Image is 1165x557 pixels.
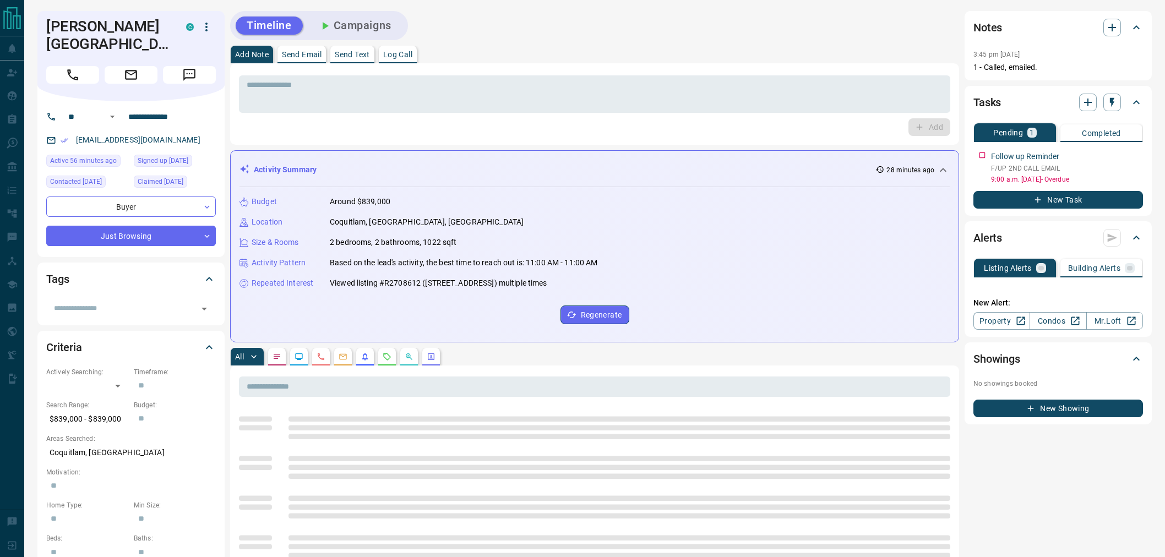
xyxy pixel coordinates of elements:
p: 2 bedrooms, 2 bathrooms, 1022 sqft [330,237,456,248]
div: Sat Oct 11 2025 [46,176,128,191]
div: Mon Oct 13 2025 [46,155,128,170]
p: Budget [252,196,277,207]
div: Alerts [973,225,1143,251]
button: Timeline [236,17,303,35]
button: New Task [973,191,1143,209]
p: Add Note [235,51,269,58]
p: Pending [993,129,1023,136]
h2: Tasks [973,94,1001,111]
p: Repeated Interest [252,277,313,289]
a: [EMAIL_ADDRESS][DOMAIN_NAME] [76,135,200,144]
button: Open [106,110,119,123]
button: Campaigns [307,17,402,35]
span: Message [163,66,216,84]
p: New Alert: [973,297,1143,309]
p: Coquitlam, [GEOGRAPHIC_DATA] [46,444,216,462]
div: Sat Oct 11 2025 [134,155,216,170]
span: Active 56 minutes ago [50,155,117,166]
p: Size & Rooms [252,237,299,248]
div: Notes [973,14,1143,41]
p: Home Type: [46,500,128,510]
p: Search Range: [46,400,128,410]
div: Activity Summary28 minutes ago [239,160,950,180]
div: Sat Oct 11 2025 [134,176,216,191]
a: Property [973,312,1030,330]
span: Email [105,66,157,84]
div: Showings [973,346,1143,372]
p: Follow up Reminder [991,151,1059,162]
div: Criteria [46,334,216,361]
p: Listing Alerts [984,264,1032,272]
p: Actively Searching: [46,367,128,377]
h1: [PERSON_NAME][GEOGRAPHIC_DATA] [46,18,170,53]
h2: Showings [973,350,1020,368]
svg: Notes [273,352,281,361]
p: 9:00 a.m. [DATE] - Overdue [991,174,1143,184]
p: 1 - Called, emailed. [973,62,1143,73]
p: Building Alerts [1068,264,1120,272]
p: Based on the lead's activity, the best time to reach out is: 11:00 AM - 11:00 AM [330,257,598,269]
svg: Lead Browsing Activity [295,352,303,361]
h2: Alerts [973,229,1002,247]
p: Send Text [335,51,370,58]
p: Min Size: [134,500,216,510]
div: Buyer [46,196,216,217]
span: Signed up [DATE] [138,155,188,166]
p: Beds: [46,533,128,543]
svg: Requests [383,352,391,361]
p: Motivation: [46,467,216,477]
button: Open [197,301,212,316]
p: No showings booked [973,379,1143,389]
button: Regenerate [560,305,629,324]
p: Coquitlam, [GEOGRAPHIC_DATA], [GEOGRAPHIC_DATA] [330,216,524,228]
svg: Emails [339,352,347,361]
span: Call [46,66,99,84]
svg: Listing Alerts [361,352,369,361]
a: Mr.Loft [1086,312,1143,330]
p: Location [252,216,282,228]
svg: Email Verified [61,136,68,144]
p: Activity Pattern [252,257,306,269]
span: Contacted [DATE] [50,176,102,187]
p: Around $839,000 [330,196,390,207]
div: condos.ca [186,23,194,31]
p: 3:45 pm [DATE] [973,51,1020,58]
a: Condos [1030,312,1086,330]
p: Baths: [134,533,216,543]
p: Areas Searched: [46,434,216,444]
p: Send Email [282,51,322,58]
div: Tags [46,266,216,292]
span: Claimed [DATE] [138,176,183,187]
h2: Tags [46,270,69,288]
div: Tasks [973,89,1143,116]
p: F/UP 2ND CALL EMAIL [991,163,1143,173]
svg: Opportunities [405,352,413,361]
p: 1 [1030,129,1034,136]
p: Viewed listing #R2708612 ([STREET_ADDRESS]) multiple times [330,277,547,289]
p: 28 minutes ago [886,165,934,175]
p: Budget: [134,400,216,410]
p: All [235,353,244,361]
svg: Agent Actions [427,352,435,361]
button: New Showing [973,400,1143,417]
svg: Calls [317,352,325,361]
p: $839,000 - $839,000 [46,410,128,428]
p: Log Call [383,51,412,58]
p: Activity Summary [254,164,317,176]
div: Just Browsing [46,226,216,246]
p: Completed [1082,129,1121,137]
h2: Notes [973,19,1002,36]
p: Timeframe: [134,367,216,377]
h2: Criteria [46,338,82,356]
